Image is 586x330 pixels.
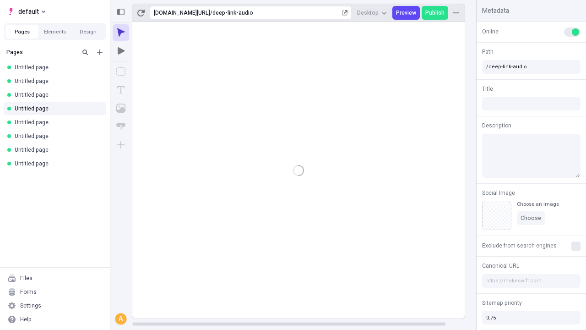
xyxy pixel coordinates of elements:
div: Settings [20,302,41,309]
div: Pages [6,49,76,56]
span: Exclude from search engines [482,242,557,250]
span: Social Image [482,189,515,197]
button: Image [113,100,129,116]
div: Untitled page [15,91,99,99]
div: Untitled page [15,64,99,71]
input: https://makeswift.com [482,274,581,288]
button: Publish [422,6,448,20]
div: Forms [20,288,37,296]
div: deep-link-audio [212,9,340,16]
span: Publish [425,9,445,16]
button: Button [113,118,129,135]
div: Help [20,316,32,323]
button: Add new [94,47,105,58]
span: Description [482,121,511,130]
span: Desktop [357,9,379,16]
div: / [210,9,212,16]
div: Untitled page [15,160,99,167]
div: Untitled page [15,105,99,112]
div: Files [20,275,33,282]
div: Untitled page [15,119,99,126]
button: Text [113,82,129,98]
div: A [116,314,125,324]
button: Pages [5,25,38,38]
div: Untitled page [15,77,99,85]
span: Path [482,48,494,56]
span: Canonical URL [482,262,519,270]
button: Choose [517,211,545,225]
button: Design [71,25,104,38]
div: Untitled page [15,132,99,140]
button: Select site [4,5,49,18]
span: default [18,6,39,17]
span: Title [482,85,493,93]
button: Preview [392,6,420,20]
span: Preview [396,9,416,16]
span: Choose [521,214,541,222]
div: Choose an image [517,201,559,208]
button: Elements [38,25,71,38]
span: Online [482,27,499,36]
div: [URL][DOMAIN_NAME] [154,9,210,16]
span: Sitemap priority [482,299,522,307]
button: Desktop [353,6,391,20]
div: Untitled page [15,146,99,154]
button: Box [113,63,129,80]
